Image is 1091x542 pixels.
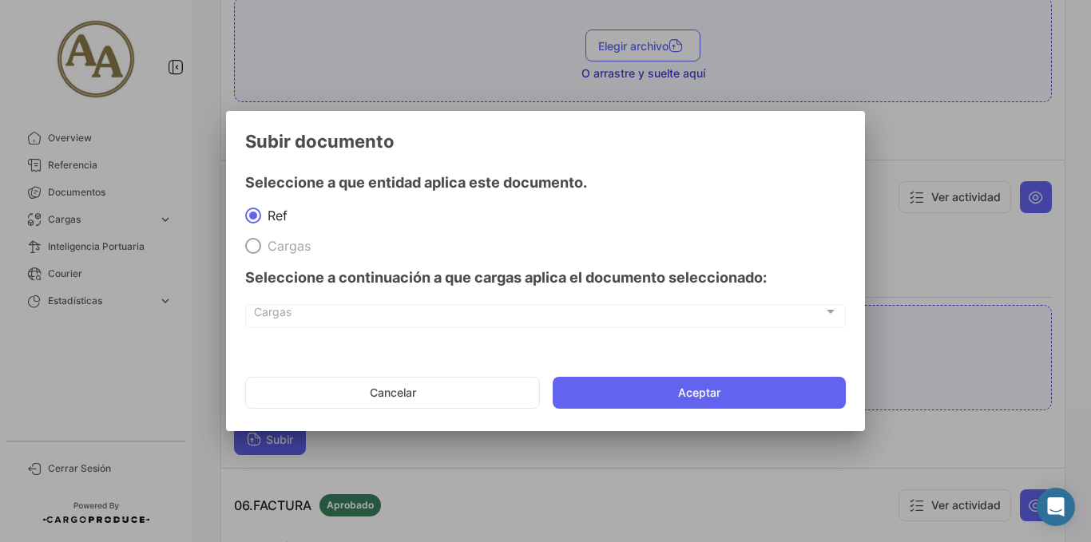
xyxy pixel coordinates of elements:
[254,308,823,322] span: Cargas
[245,267,846,289] h4: Seleccione a continuación a que cargas aplica el documento seleccionado:
[1037,488,1075,526] div: Abrir Intercom Messenger
[261,238,311,254] span: Cargas
[245,130,846,152] h3: Subir documento
[261,208,288,224] span: Ref
[245,172,846,194] h4: Seleccione a que entidad aplica este documento.
[245,377,540,409] button: Cancelar
[553,377,846,409] button: Aceptar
